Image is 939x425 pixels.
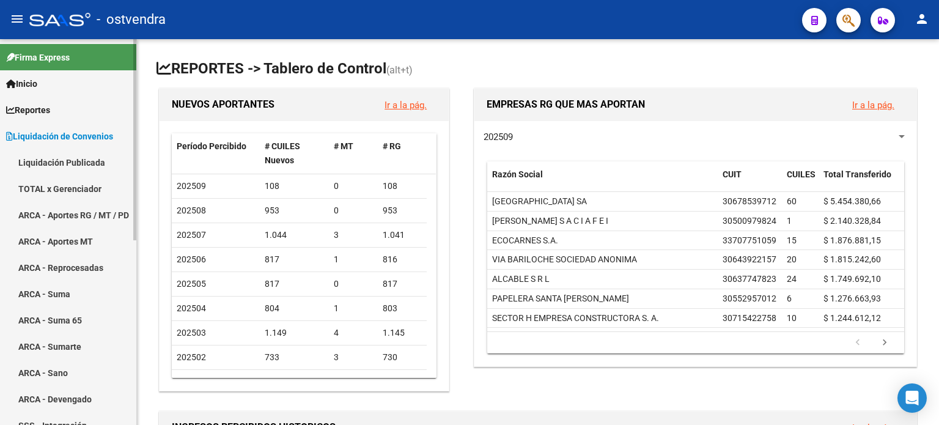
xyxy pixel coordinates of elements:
[265,277,325,291] div: 817
[723,253,776,267] div: 30643922157
[177,303,206,313] span: 202504
[823,274,881,284] span: $ 1.749.692,10
[334,179,373,193] div: 0
[487,98,645,110] span: EMPRESAS RG QUE MAS APORTAN
[265,204,325,218] div: 953
[852,100,894,111] a: Ir a la pág.
[334,326,373,340] div: 4
[383,326,422,340] div: 1.145
[492,234,558,248] div: ECOCARNES S.A.
[846,336,869,350] a: go to previous page
[723,194,776,209] div: 30678539712
[492,292,629,306] div: PAPELERA SANTA [PERSON_NAME]
[177,181,206,191] span: 202509
[842,94,904,116] button: Ir a la pág.
[723,292,776,306] div: 30552957012
[383,204,422,218] div: 953
[723,311,776,325] div: 30715422758
[6,77,37,91] span: Inicio
[823,216,881,226] span: $ 2.140.328,84
[177,377,206,386] span: 202501
[10,12,24,26] mat-icon: menu
[329,133,378,174] datatable-header-cell: # MT
[492,194,587,209] div: [GEOGRAPHIC_DATA] SA
[265,179,325,193] div: 108
[265,228,325,242] div: 1.044
[819,161,904,202] datatable-header-cell: Total Transferido
[723,234,776,248] div: 33707751059
[873,336,896,350] a: go to next page
[334,228,373,242] div: 3
[787,294,792,303] span: 6
[492,169,543,179] span: Razón Social
[723,272,776,286] div: 30637747823
[177,352,206,362] span: 202502
[334,253,373,267] div: 1
[897,383,927,413] div: Open Intercom Messenger
[823,294,881,303] span: $ 1.276.663,93
[383,375,422,389] div: 817
[265,253,325,267] div: 817
[177,328,206,338] span: 202503
[492,214,608,228] div: [PERSON_NAME] S A C I A F E I
[334,277,373,291] div: 0
[383,277,422,291] div: 817
[172,98,274,110] span: NUEVOS APORTANTES
[334,375,373,389] div: 4
[172,133,260,174] datatable-header-cell: Período Percibido
[334,301,373,316] div: 1
[265,326,325,340] div: 1.149
[177,230,206,240] span: 202507
[378,133,427,174] datatable-header-cell: # RG
[787,216,792,226] span: 1
[723,214,776,228] div: 30500979824
[723,169,742,179] span: CUIT
[375,94,436,116] button: Ir a la pág.
[97,6,166,33] span: - ostvendra
[6,51,70,64] span: Firma Express
[156,59,919,80] h1: REPORTES -> Tablero de Control
[787,196,797,206] span: 60
[177,205,206,215] span: 202508
[487,161,718,202] datatable-header-cell: Razón Social
[383,350,422,364] div: 730
[383,301,422,316] div: 803
[383,253,422,267] div: 816
[823,313,881,323] span: $ 1.244.612,12
[823,235,881,245] span: $ 1.876.881,15
[787,313,797,323] span: 10
[823,196,881,206] span: $ 5.454.380,66
[260,133,330,174] datatable-header-cell: # CUILES Nuevos
[915,12,929,26] mat-icon: person
[386,64,413,76] span: (alt+t)
[265,375,325,389] div: 821
[265,350,325,364] div: 733
[177,141,246,151] span: Período Percibido
[782,161,819,202] datatable-header-cell: CUILES
[383,228,422,242] div: 1.041
[383,141,401,151] span: # RG
[823,254,881,264] span: $ 1.815.242,60
[484,131,513,142] span: 202509
[6,103,50,117] span: Reportes
[718,161,782,202] datatable-header-cell: CUIT
[334,141,353,151] span: # MT
[265,141,300,165] span: # CUILES Nuevos
[787,235,797,245] span: 15
[823,169,891,179] span: Total Transferido
[177,254,206,264] span: 202506
[787,274,797,284] span: 24
[492,272,550,286] div: ALCABLE S R L
[492,311,659,325] div: SECTOR H EMPRESA CONSTRUCTORA S. A.
[265,301,325,316] div: 804
[334,204,373,218] div: 0
[334,350,373,364] div: 3
[787,254,797,264] span: 20
[787,169,816,179] span: CUILES
[383,179,422,193] div: 108
[385,100,427,111] a: Ir a la pág.
[6,130,113,143] span: Liquidación de Convenios
[177,279,206,289] span: 202505
[492,253,637,267] div: VIA BARILOCHE SOCIEDAD ANONIMA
